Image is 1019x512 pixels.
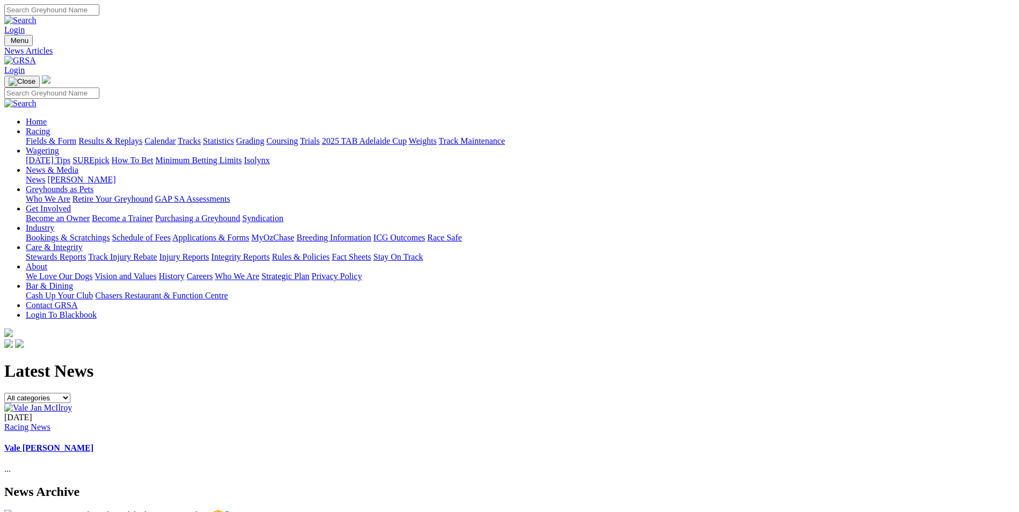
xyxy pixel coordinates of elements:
a: Login To Blackbook [26,310,97,319]
a: Results & Replays [78,136,142,145]
a: Contact GRSA [26,301,77,310]
div: Wagering [26,156,1015,165]
a: News [26,175,45,184]
div: Greyhounds as Pets [26,194,1015,204]
div: Care & Integrity [26,252,1015,262]
a: Integrity Reports [211,252,270,261]
img: Vale Jan McIlroy [4,403,72,413]
a: Login [4,25,25,34]
a: Chasers Restaurant & Function Centre [95,291,228,300]
a: Rules & Policies [272,252,330,261]
div: ... [4,413,1015,474]
a: Greyhounds as Pets [26,185,93,194]
a: Injury Reports [159,252,209,261]
a: Statistics [203,136,234,145]
a: [PERSON_NAME] [47,175,115,184]
a: Become an Owner [26,214,90,223]
a: Home [26,117,47,126]
a: GAP SA Assessments [155,194,230,203]
div: News & Media [26,175,1015,185]
a: Login [4,65,25,75]
a: MyOzChase [251,233,294,242]
a: Stewards Reports [26,252,86,261]
div: Racing [26,136,1015,146]
img: Search [4,99,37,108]
span: Menu [11,36,28,45]
a: News Articles [4,46,1015,56]
a: How To Bet [112,156,154,165]
a: Bookings & Scratchings [26,233,110,242]
div: About [26,272,1015,281]
input: Search [4,4,99,16]
h2: News Archive [4,485,1015,499]
a: Bar & Dining [26,281,73,290]
a: Fields & Form [26,136,76,145]
a: Wagering [26,146,59,155]
a: Privacy Policy [312,272,362,281]
a: Get Involved [26,204,71,213]
a: Racing News [4,422,50,431]
a: Retire Your Greyhound [73,194,153,203]
button: Toggle navigation [4,35,33,46]
img: GRSA [4,56,36,65]
a: Racing [26,127,50,136]
img: twitter.svg [15,339,24,348]
a: 2025 TAB Adelaide Cup [322,136,407,145]
a: Fact Sheets [332,252,371,261]
a: We Love Our Dogs [26,272,92,281]
img: Search [4,16,37,25]
a: Minimum Betting Limits [155,156,242,165]
div: Industry [26,233,1015,243]
a: Coursing [266,136,298,145]
a: Race Safe [427,233,461,242]
a: Applications & Forms [172,233,249,242]
a: Track Injury Rebate [88,252,157,261]
div: Get Involved [26,214,1015,223]
a: Purchasing a Greyhound [155,214,240,223]
div: Bar & Dining [26,291,1015,301]
a: Industry [26,223,54,232]
img: Close [9,77,35,86]
a: News & Media [26,165,78,174]
img: logo-grsa-white.png [42,75,50,84]
a: [DATE] Tips [26,156,70,165]
a: History [158,272,184,281]
a: Trials [300,136,320,145]
a: Cash Up Your Club [26,291,93,300]
img: logo-grsa-white.png [4,328,13,337]
a: About [26,262,47,271]
a: Track Maintenance [439,136,505,145]
a: Breeding Information [297,233,371,242]
a: Isolynx [244,156,270,165]
a: Weights [409,136,437,145]
a: SUREpick [73,156,109,165]
a: Syndication [242,214,283,223]
a: ICG Outcomes [373,233,425,242]
a: Vision and Values [95,272,156,281]
a: Careers [186,272,213,281]
a: Tracks [178,136,201,145]
h1: Latest News [4,361,1015,381]
a: Grading [236,136,264,145]
a: Stay On Track [373,252,423,261]
button: Toggle navigation [4,76,40,87]
a: Who We Are [26,194,70,203]
a: Vale [PERSON_NAME] [4,443,93,452]
a: Who We Are [215,272,259,281]
span: [DATE] [4,413,32,422]
a: Become a Trainer [92,214,153,223]
a: Care & Integrity [26,243,83,252]
a: Calendar [144,136,176,145]
a: Schedule of Fees [112,233,170,242]
a: Strategic Plan [262,272,309,281]
input: Search [4,87,99,99]
img: facebook.svg [4,339,13,348]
